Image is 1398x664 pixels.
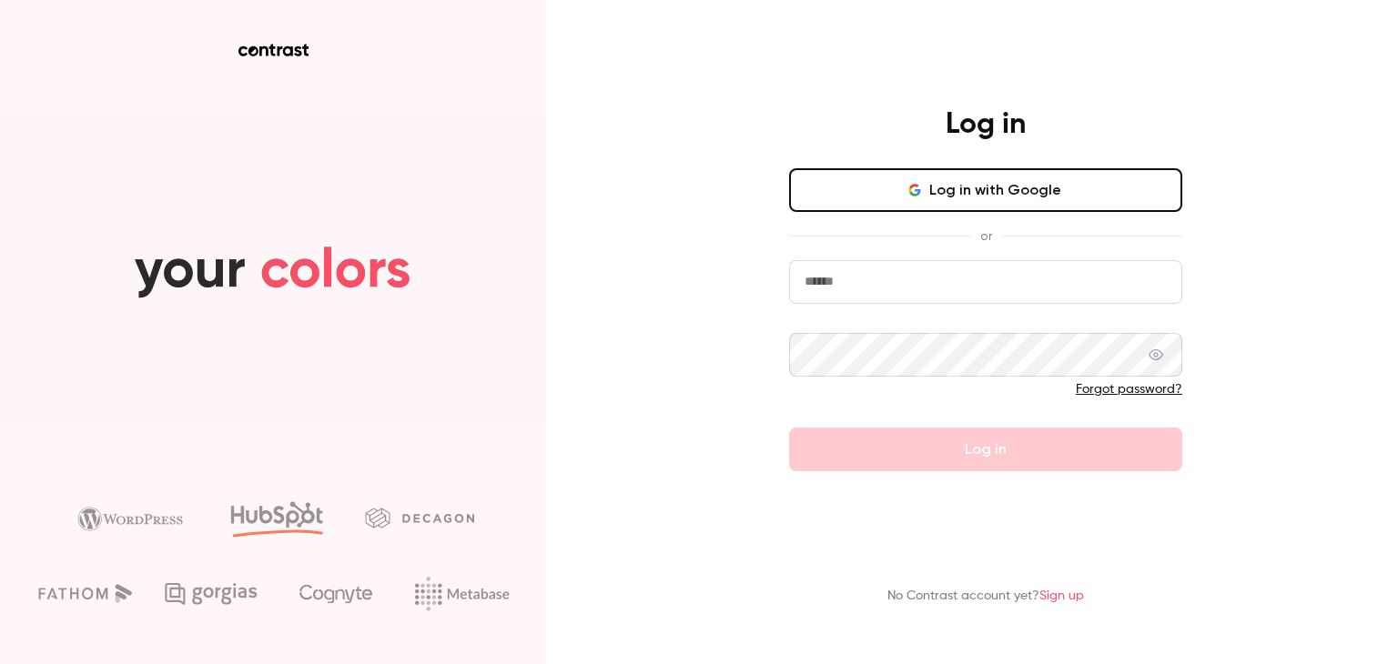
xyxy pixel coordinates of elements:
[971,226,1001,246] span: or
[1039,589,1084,602] a: Sign up
[365,508,474,528] img: decagon
[887,587,1084,606] p: No Contrast account yet?
[789,168,1182,212] button: Log in with Google
[946,106,1026,143] h4: Log in
[1076,383,1182,396] a: Forgot password?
